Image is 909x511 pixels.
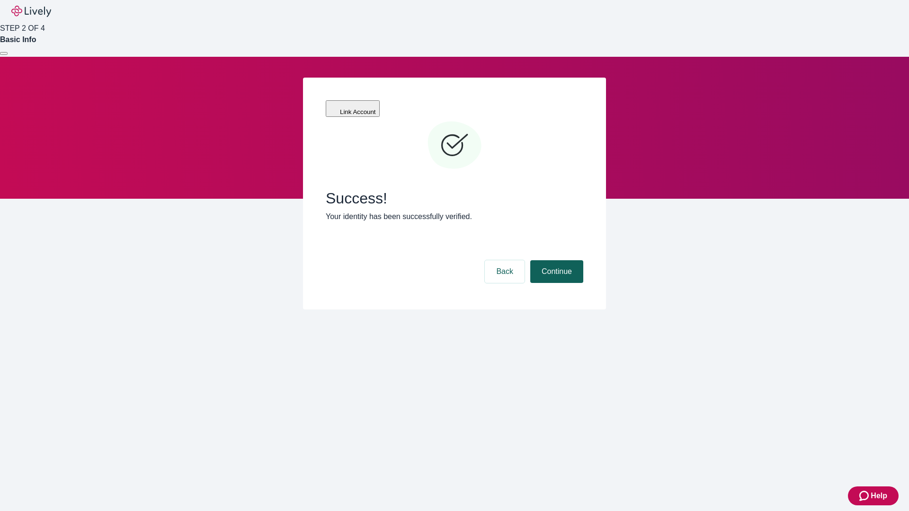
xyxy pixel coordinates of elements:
svg: Zendesk support icon [859,490,871,502]
svg: Checkmark icon [426,117,483,174]
button: Link Account [326,100,380,117]
p: Your identity has been successfully verified. [326,211,583,222]
img: Lively [11,6,51,17]
button: Continue [530,260,583,283]
button: Zendesk support iconHelp [848,486,899,505]
span: Help [871,490,887,502]
button: Back [485,260,525,283]
span: Success! [326,189,583,207]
